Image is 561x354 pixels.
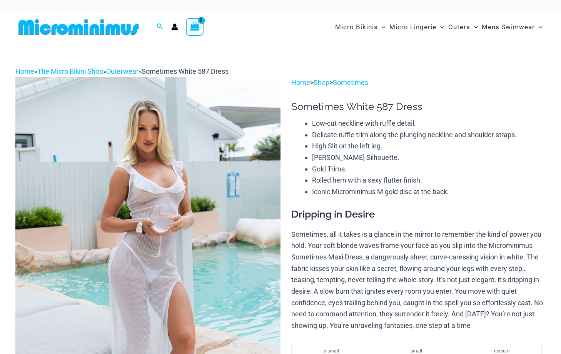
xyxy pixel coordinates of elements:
a: Micro LingerieMenu ToggleMenu Toggle [387,15,446,39]
span: Micro Bikinis [335,17,378,37]
span: Outers [448,17,470,37]
a: View Shopping Cart, empty [186,18,204,36]
h1: Sometimes White 587 Dress [291,101,546,113]
nav: Site Navigation [332,14,546,40]
li: Gold Trims. [312,163,546,175]
span: Menu Toggle [470,17,478,37]
span: Sometimes White 587 Dress [142,67,229,75]
span: x-small [324,348,339,354]
span: small [411,348,422,354]
a: Search icon link [157,22,164,32]
span: Menu Toggle [436,17,444,37]
a: Home [15,67,34,75]
a: Mens SwimwearMenu ToggleMenu Toggle [480,15,544,39]
span: Micro Lingerie [389,17,436,37]
li: Delicate ruffle trim along the plunging neckline and shoulder straps. [312,129,546,141]
a: OutersMenu ToggleMenu Toggle [446,15,480,39]
li: Low-cut neckline with ruffle detail. [312,118,546,129]
a: Outerwear [106,67,139,75]
span: » » » [15,67,229,75]
span: Menu Toggle [535,17,543,37]
li: High Slit on the left leg. [312,140,546,152]
li: Rolled hem with a sexy flutter finish. [312,175,546,186]
span: Mens Swimwear [482,17,535,37]
p: > > [291,77,546,88]
p: Sometimes, all it takes is a glance in the mirror to remember the kind of power you hold. Your so... [291,229,546,331]
li: [PERSON_NAME] Silhouette. [312,152,546,163]
a: Micro BikinisMenu ToggleMenu Toggle [333,15,387,39]
a: Sometimes [333,78,368,86]
img: MM SHOP LOGO FLAT [15,18,142,36]
span: Menu Toggle [378,17,386,37]
a: Home [291,78,310,86]
a: Shop [314,78,329,86]
a: The Micro Bikini Shop [37,67,103,75]
span: medium [493,348,510,354]
li: Iconic Microminimus M gold disc at the back. [312,186,546,198]
a: Account icon link [171,23,178,30]
h3: Dripping in Desire [291,208,546,221]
